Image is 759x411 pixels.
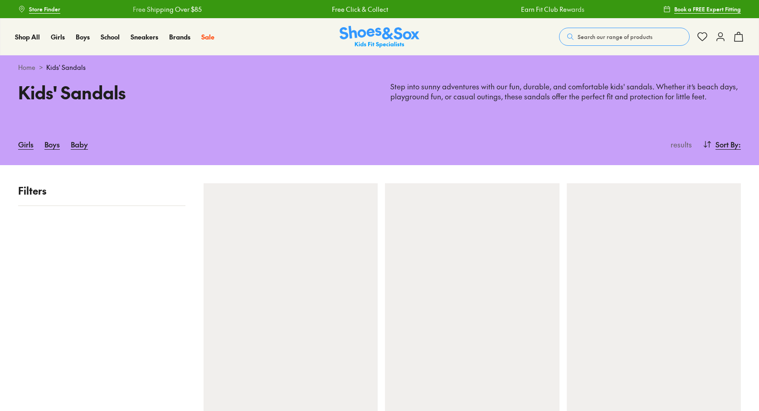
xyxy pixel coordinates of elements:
span: Sort By [715,139,739,150]
span: Boys [76,32,90,41]
button: Search our range of products [559,28,690,46]
button: Sort By: [703,134,741,154]
span: Book a FREE Expert Fitting [674,5,741,13]
span: School [101,32,120,41]
span: Sneakers [131,32,158,41]
a: Earn Fit Club Rewards [521,5,584,14]
a: Boys [76,32,90,42]
a: Boys [44,134,60,154]
p: results [667,139,692,150]
h1: Kids' Sandals [18,79,369,105]
a: Girls [18,134,34,154]
p: Filters [18,183,185,198]
a: Free Click & Collect [332,5,388,14]
img: SNS_Logo_Responsive.svg [340,26,419,48]
a: School [101,32,120,42]
a: Shop All [15,32,40,42]
a: Sale [201,32,214,42]
a: Girls [51,32,65,42]
span: Brands [169,32,190,41]
span: : [739,139,741,150]
a: Brands [169,32,190,42]
span: Shop All [15,32,40,41]
a: Sneakers [131,32,158,42]
div: > [18,63,741,72]
span: Sale [201,32,214,41]
a: Baby [71,134,88,154]
a: Store Finder [18,1,60,17]
span: Search our range of products [578,33,652,41]
a: Home [18,63,35,72]
a: Free Shipping Over $85 [133,5,202,14]
span: Store Finder [29,5,60,13]
a: Shoes & Sox [340,26,419,48]
a: Book a FREE Expert Fitting [663,1,741,17]
span: Kids' Sandals [46,63,86,72]
p: Step into sunny adventures with our fun, durable, and comfortable kids' sandals. Whether it’s bea... [390,82,741,102]
span: Girls [51,32,65,41]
